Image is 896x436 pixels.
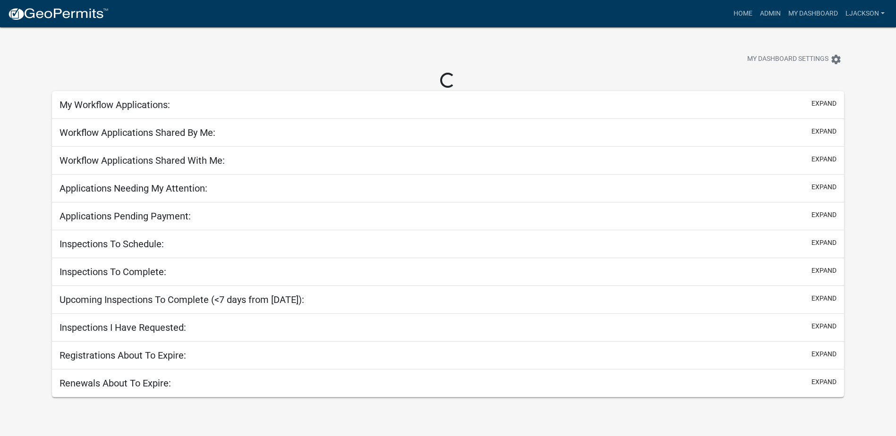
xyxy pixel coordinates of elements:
[811,210,836,220] button: expand
[60,155,225,166] h5: Workflow Applications Shared With Me:
[60,99,170,110] h5: My Workflow Applications:
[811,349,836,359] button: expand
[811,182,836,192] button: expand
[60,183,207,194] h5: Applications Needing My Attention:
[60,294,304,305] h5: Upcoming Inspections To Complete (<7 days from [DATE]):
[740,50,849,68] button: My Dashboard Settingssettings
[811,321,836,331] button: expand
[60,238,164,250] h5: Inspections To Schedule:
[60,266,166,277] h5: Inspections To Complete:
[811,126,836,136] button: expand
[60,127,215,138] h5: Workflow Applications Shared By Me:
[811,99,836,109] button: expand
[811,154,836,164] button: expand
[811,238,836,248] button: expand
[747,54,828,65] span: My Dashboard Settings
[60,210,191,222] h5: Applications Pending Payment:
[830,54,842,65] i: settings
[785,5,842,23] a: My Dashboard
[730,5,756,23] a: Home
[60,350,186,361] h5: Registrations About To Expire:
[842,5,888,23] a: ljackson
[756,5,785,23] a: Admin
[811,377,836,387] button: expand
[60,322,186,333] h5: Inspections I Have Requested:
[811,293,836,303] button: expand
[811,266,836,276] button: expand
[60,377,171,389] h5: Renewals About To Expire:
